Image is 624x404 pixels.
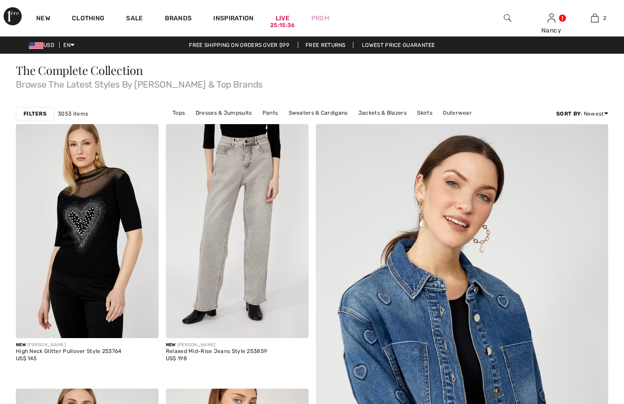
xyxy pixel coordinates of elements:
[63,42,75,48] span: EN
[438,107,476,119] a: Outerwear
[354,107,411,119] a: Jackets & Blazers
[276,14,290,23] a: Live25:15:36
[413,107,437,119] a: Skirts
[548,14,555,22] a: Sign In
[168,107,189,119] a: Tops
[16,62,143,78] span: The Complete Collection
[72,14,104,24] a: Clothing
[166,355,187,362] span: US$ 198
[166,342,267,348] div: [PERSON_NAME]
[4,7,22,25] img: 1ère Avenue
[23,110,47,118] strong: Filters
[16,348,122,355] div: High Neck Glitter Pullover Style 253764
[166,342,176,348] span: New
[165,14,192,24] a: Brands
[16,76,608,89] span: Browse The Latest Styles By [PERSON_NAME] & Top Brands
[16,342,26,348] span: New
[548,13,555,23] img: My Info
[504,13,511,23] img: search the website
[258,107,283,119] a: Pants
[29,42,58,48] span: USD
[213,14,253,24] span: Inspiration
[16,124,159,338] img: High Neck Glitter Pullover Style 253764. Black
[591,13,599,23] img: My Bag
[556,111,581,117] strong: Sort By
[16,342,122,348] div: [PERSON_NAME]
[298,42,353,48] a: Free Returns
[29,42,43,49] img: US Dollar
[166,124,309,338] img: Relaxed Mid-Rise Jeans Style 253859. LIGHT GREY
[530,26,573,35] div: Nancy
[603,14,606,22] span: 2
[355,42,442,48] a: Lowest Price Guarantee
[191,107,257,119] a: Dresses & Jumpsuits
[573,13,616,23] a: 2
[270,21,295,30] div: 25:15:36
[311,14,329,23] a: Prom
[36,14,50,24] a: New
[16,355,37,362] span: US$ 145
[556,110,608,118] div: : Newest
[126,14,143,24] a: Sale
[166,348,267,355] div: Relaxed Mid-Rise Jeans Style 253859
[284,107,352,119] a: Sweaters & Cardigans
[182,42,296,48] a: Free shipping on orders over $99
[58,110,88,118] span: 3053 items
